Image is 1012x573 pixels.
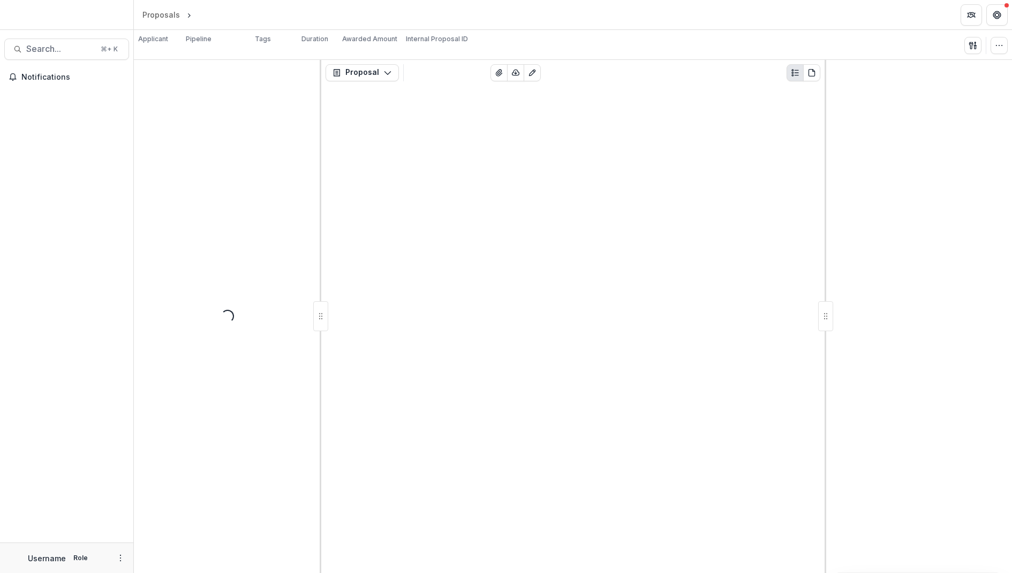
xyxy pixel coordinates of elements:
div: Proposals [142,9,180,20]
button: Notifications [4,68,129,86]
p: Applicant [138,34,168,44]
p: Pipeline [186,34,212,44]
button: Plaintext view [787,64,804,81]
nav: breadcrumb [138,7,239,22]
button: Partners [961,4,982,26]
div: ⌘ + K [99,43,120,55]
button: Search... [4,39,129,60]
button: More [114,552,127,564]
button: Proposal [326,64,399,81]
p: Duration [301,34,328,44]
p: Role [70,553,91,563]
p: Username [28,553,66,564]
p: Awarded Amount [342,34,397,44]
p: Internal Proposal ID [406,34,468,44]
p: Tags [255,34,271,44]
button: Get Help [986,4,1008,26]
button: Edit as form [524,64,541,81]
span: Search... [26,44,94,54]
span: Notifications [21,73,125,82]
button: PDF view [803,64,820,81]
a: Proposals [138,7,184,22]
button: View Attached Files [490,64,508,81]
